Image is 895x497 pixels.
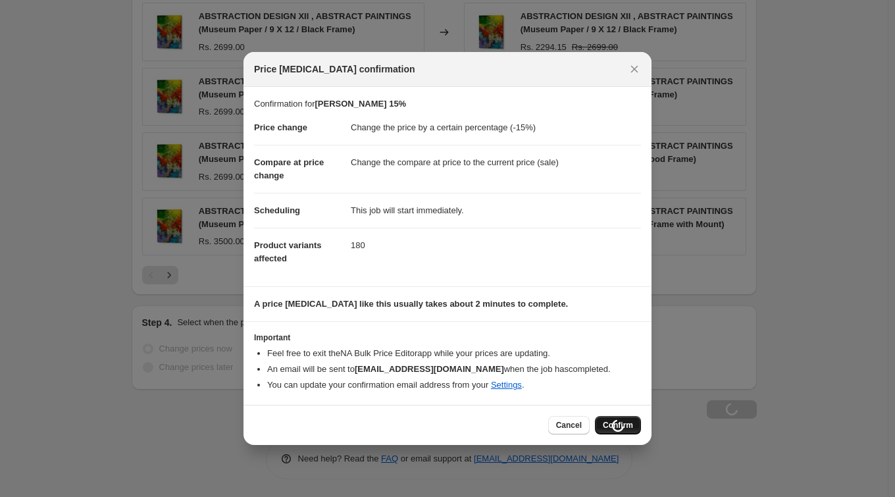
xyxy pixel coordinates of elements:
span: Price [MEDICAL_DATA] confirmation [254,63,415,76]
li: An email will be sent to when the job has completed . [267,363,641,376]
a: Settings [491,380,522,390]
span: Scheduling [254,205,300,215]
h3: Important [254,332,641,343]
button: Close [625,60,644,78]
li: Feel free to exit the NA Bulk Price Editor app while your prices are updating. [267,347,641,360]
span: Cancel [556,420,582,431]
dd: 180 [351,228,641,263]
dd: Change the price by a certain percentage (-15%) [351,111,641,145]
span: Product variants affected [254,240,322,263]
p: Confirmation for [254,97,641,111]
span: Price change [254,122,307,132]
b: A price [MEDICAL_DATA] like this usually takes about 2 minutes to complete. [254,299,568,309]
b: [EMAIL_ADDRESS][DOMAIN_NAME] [355,364,504,374]
span: Compare at price change [254,157,324,180]
dd: Change the compare at price to the current price (sale) [351,145,641,180]
b: [PERSON_NAME] 15% [315,99,406,109]
li: You can update your confirmation email address from your . [267,379,641,392]
dd: This job will start immediately. [351,193,641,228]
button: Cancel [548,416,590,434]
